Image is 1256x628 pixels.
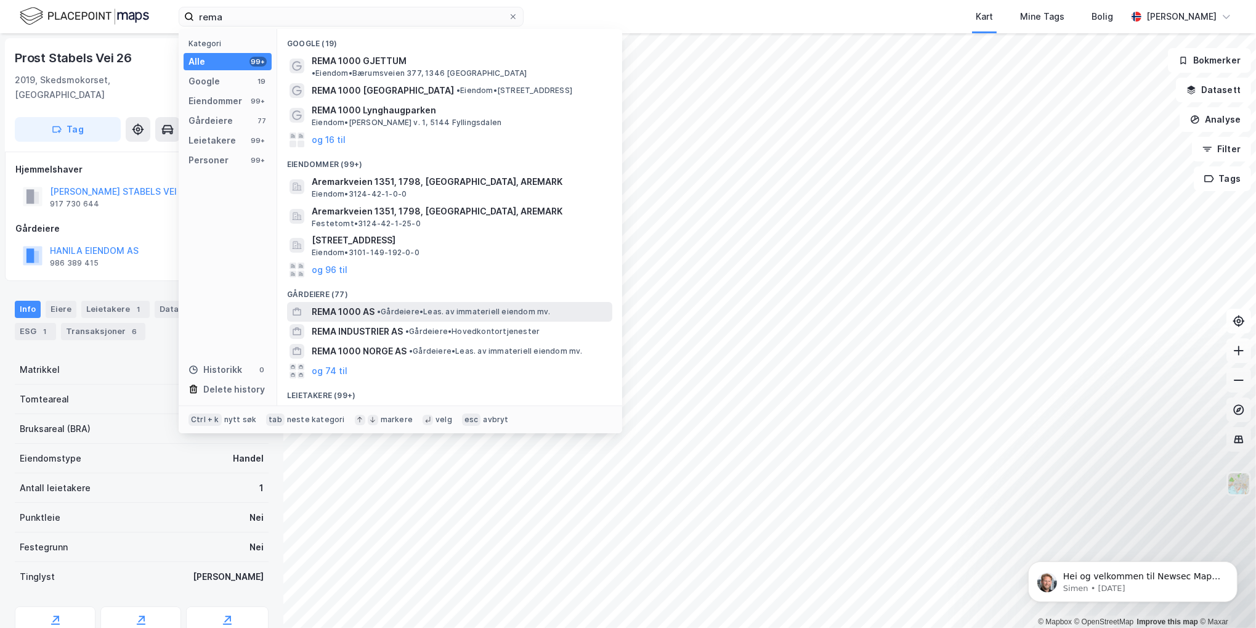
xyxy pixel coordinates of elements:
[456,86,572,96] span: Eiendom • [STREET_ADDRESS]
[188,133,236,148] div: Leietakere
[312,204,607,219] span: Aremarkveien 1351, 1798, [GEOGRAPHIC_DATA], AREMARK
[188,74,220,89] div: Google
[20,422,91,436] div: Bruksareal (BRA)
[15,301,41,318] div: Info
[1010,536,1256,622] iframe: Intercom notifications message
[39,325,51,338] div: 1
[312,68,527,78] span: Eiendom • Bærumsveien 377, 1346 [GEOGRAPHIC_DATA]
[20,481,91,495] div: Antall leietakere
[15,48,134,68] div: Prost Stabels Vei 26
[409,346,413,356] span: •
[188,362,242,377] div: Historikk
[257,116,267,126] div: 77
[1168,48,1251,73] button: Bokmerker
[312,344,407,359] span: REMA 1000 NORGE AS
[249,540,264,555] div: Nei
[312,219,421,229] span: Festetomt • 3124-42-1-25-0
[188,39,272,48] div: Kategori
[188,414,222,426] div: Ctrl + k
[188,94,242,108] div: Eiendommer
[1176,78,1251,102] button: Datasett
[1192,137,1251,161] button: Filter
[277,381,622,403] div: Leietakere (99+)
[1227,472,1250,495] img: Z
[312,83,454,98] span: REMA 1000 [GEOGRAPHIC_DATA]
[405,327,409,336] span: •
[277,150,622,172] div: Eiendommer (99+)
[193,569,264,584] div: [PERSON_NAME]
[377,307,551,317] span: Gårdeiere • Leas. av immateriell eiendom mv.
[61,323,145,340] div: Transaksjoner
[312,133,346,147] button: og 16 til
[312,174,607,189] span: Aremarkveien 1351, 1798, [GEOGRAPHIC_DATA], AREMARK
[81,301,150,318] div: Leietakere
[1146,9,1217,24] div: [PERSON_NAME]
[249,510,264,525] div: Nei
[1194,166,1251,191] button: Tags
[259,481,264,495] div: 1
[257,76,267,86] div: 19
[20,510,60,525] div: Punktleie
[1180,107,1251,132] button: Analyse
[249,155,267,165] div: 99+
[15,162,268,177] div: Hjemmelshaver
[20,569,55,584] div: Tinglyst
[381,415,413,425] div: markere
[1137,618,1198,626] a: Improve this map
[377,307,381,316] span: •
[20,451,81,466] div: Eiendomstype
[312,103,607,118] span: REMA 1000 Lynghaugparken
[233,451,264,466] div: Handel
[312,189,407,199] span: Eiendom • 3124-42-1-0-0
[188,153,229,168] div: Personer
[312,248,419,258] span: Eiendom • 3101-149-192-0-0
[312,304,375,319] span: REMA 1000 AS
[194,7,508,26] input: Søk på adresse, matrikkel, gårdeiere, leietakere eller personer
[277,280,622,302] div: Gårdeiere (77)
[312,364,347,378] button: og 74 til
[1074,618,1134,626] a: OpenStreetMap
[15,221,268,236] div: Gårdeiere
[1020,9,1064,24] div: Mine Tags
[50,199,99,209] div: 917 730 644
[277,29,622,51] div: Google (19)
[188,113,233,128] div: Gårdeiere
[15,73,198,102] div: 2019, Skedsmokorset, [GEOGRAPHIC_DATA]
[976,9,993,24] div: Kart
[312,263,347,277] button: og 96 til
[249,96,267,106] div: 99+
[312,233,607,248] span: [STREET_ADDRESS]
[409,346,583,356] span: Gårdeiere • Leas. av immateriell eiendom mv.
[15,323,56,340] div: ESG
[188,54,205,69] div: Alle
[462,414,481,426] div: esc
[203,382,265,397] div: Delete history
[257,365,267,375] div: 0
[312,54,407,68] span: REMA 1000 GJETTUM
[405,327,540,336] span: Gårdeiere • Hovedkontortjenester
[15,117,121,142] button: Tag
[456,86,460,95] span: •
[20,392,69,407] div: Tomteareal
[1038,618,1072,626] a: Mapbox
[249,136,267,145] div: 99+
[132,303,145,316] div: 1
[155,301,201,318] div: Datasett
[483,415,508,425] div: avbryt
[50,258,99,268] div: 986 389 415
[128,325,140,338] div: 6
[312,324,403,339] span: REMA INDUSTRIER AS
[436,415,452,425] div: velg
[266,414,285,426] div: tab
[249,57,267,67] div: 99+
[312,68,315,78] span: •
[224,415,257,425] div: nytt søk
[46,301,76,318] div: Eiere
[20,540,68,555] div: Festegrunn
[20,362,60,377] div: Matrikkel
[1092,9,1113,24] div: Bolig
